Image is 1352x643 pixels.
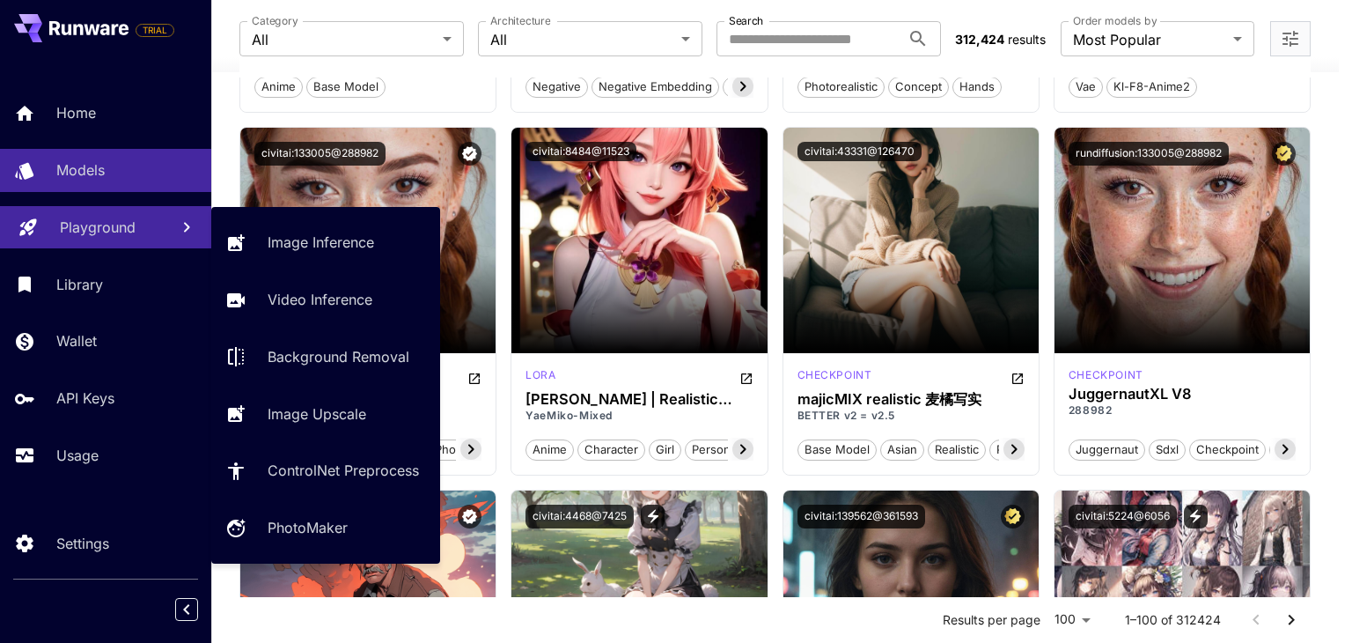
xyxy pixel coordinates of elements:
[724,78,815,96] span: photo realistic
[1150,441,1185,459] span: sdxl
[526,441,573,459] span: anime
[1069,142,1229,166] button: rundiffusion:133005@288982
[268,403,366,425] p: Image Upscale
[268,232,374,253] p: Image Inference
[929,441,985,459] span: realistic
[1107,78,1196,96] span: kl-f8-anime2
[56,533,109,554] p: Settings
[1069,386,1296,403] h3: JuggernautXL V8
[211,506,440,550] a: PhotoMaker
[136,24,173,37] span: TRIAL
[211,278,440,321] a: Video Inference
[56,388,114,409] p: API Keys
[525,391,753,408] div: Yae Miko | Realistic Genshin LORA
[490,13,550,28] label: Architecture
[943,611,1040,629] p: Results per page
[136,19,174,41] span: Add your payment card to enable full platform functionality.
[797,142,922,161] button: civitai:43331@126470
[797,367,872,383] p: checkpoint
[1073,13,1157,28] label: Order models by
[990,441,1069,459] span: photoralistic
[268,289,372,310] p: Video Inference
[1069,367,1143,383] p: checkpoint
[1069,441,1144,459] span: juggernaut
[578,441,644,459] span: character
[255,78,302,96] span: anime
[955,32,1004,47] span: 312,424
[175,598,198,621] button: Collapse sidebar
[1184,505,1208,528] button: View trigger words
[525,505,634,528] button: civitai:4468@7425
[641,505,665,528] button: View trigger words
[729,13,763,28] label: Search
[650,441,680,459] span: girl
[211,392,440,435] a: Image Upscale
[798,441,876,459] span: base model
[1008,32,1046,47] span: results
[525,367,555,388] div: SD 1.5
[252,13,298,28] label: Category
[458,142,481,166] button: Verified working
[1047,607,1097,632] div: 100
[1010,367,1025,388] button: Open in CivitAI
[490,29,674,50] span: All
[268,460,419,481] p: ControlNet Preprocess
[268,517,348,538] p: PhotoMaker
[56,102,96,123] p: Home
[525,142,636,161] button: civitai:8484@11523
[56,159,105,181] p: Models
[1069,505,1177,528] button: civitai:5224@6056
[307,78,385,96] span: base model
[1190,441,1265,459] span: checkpoint
[797,408,1025,424] p: BETTER v2 = v2.5
[1073,29,1226,50] span: Most Popular
[458,505,481,528] button: Verified working
[953,78,1001,96] span: hands
[1069,78,1102,96] span: vae
[1274,602,1309,638] button: Go to next page
[1069,367,1143,383] div: SDXL 1.0
[881,441,923,459] span: asian
[797,505,925,528] button: civitai:139562@361593
[889,78,948,96] span: concept
[1069,403,1296,418] p: 288982
[1001,505,1025,528] button: Certified Model – Vetted for best performance and includes a commercial license.
[525,408,753,424] p: YaeMiko-Mixed
[526,78,587,96] span: negative
[252,29,436,50] span: All
[686,441,737,459] span: person
[467,367,481,388] button: Open in CivitAI
[1125,611,1221,629] p: 1–100 of 312424
[56,330,97,351] p: Wallet
[429,441,473,459] span: photo
[797,367,872,388] div: SD 1.5
[1272,142,1296,166] button: Certified Model – Vetted for best performance and includes a commercial license.
[56,274,103,295] p: Library
[797,391,1025,408] h3: majicMIX realistic 麦橘写实
[254,142,386,166] button: civitai:133005@288982
[56,445,99,466] p: Usage
[798,78,884,96] span: photorealistic
[211,221,440,264] a: Image Inference
[268,346,409,367] p: Background Removal
[739,367,753,388] button: Open in CivitAI
[211,449,440,492] a: ControlNet Preprocess
[60,217,136,238] p: Playground
[525,367,555,383] p: lora
[1280,28,1301,50] button: Open more filters
[211,336,440,379] a: Background Removal
[525,391,753,408] h3: [PERSON_NAME] | Realistic Genshin [PERSON_NAME]
[188,594,211,625] div: Collapse sidebar
[592,78,718,96] span: negative embedding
